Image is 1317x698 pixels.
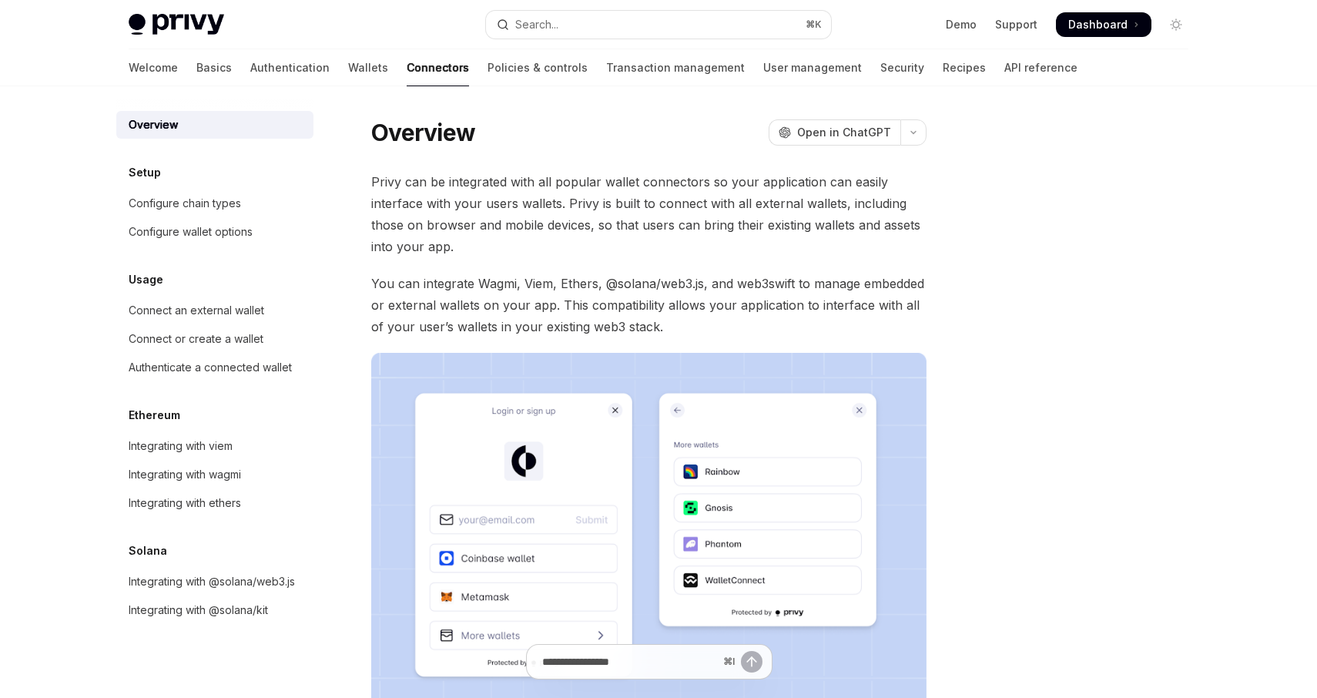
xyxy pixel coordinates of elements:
[797,125,891,140] span: Open in ChatGPT
[1068,17,1128,32] span: Dashboard
[407,49,469,86] a: Connectors
[763,49,862,86] a: User management
[943,49,986,86] a: Recipes
[1004,49,1077,86] a: API reference
[769,119,900,146] button: Open in ChatGPT
[129,406,180,425] h5: Ethereum
[129,301,264,320] div: Connect an external wallet
[946,17,977,32] a: Demo
[129,49,178,86] a: Welcome
[116,596,313,624] a: Integrating with @solana/kit
[129,601,268,619] div: Integrating with @solana/kit
[129,330,263,348] div: Connect or create a wallet
[995,17,1037,32] a: Support
[116,190,313,217] a: Configure chain types
[542,645,717,679] input: Ask a question...
[1056,12,1151,37] a: Dashboard
[116,218,313,246] a: Configure wallet options
[880,49,924,86] a: Security
[129,270,163,289] h5: Usage
[116,111,313,139] a: Overview
[129,572,295,591] div: Integrating with @solana/web3.js
[129,465,241,484] div: Integrating with wagmi
[129,358,292,377] div: Authenticate a connected wallet
[741,651,762,673] button: Send message
[371,119,475,146] h1: Overview
[116,489,313,517] a: Integrating with ethers
[116,297,313,324] a: Connect an external wallet
[129,437,233,455] div: Integrating with viem
[129,14,224,35] img: light logo
[606,49,745,86] a: Transaction management
[116,568,313,596] a: Integrating with @solana/web3.js
[129,494,241,512] div: Integrating with ethers
[129,542,167,560] h5: Solana
[116,354,313,381] a: Authenticate a connected wallet
[806,18,822,31] span: ⌘ K
[1164,12,1188,37] button: Toggle dark mode
[129,223,253,241] div: Configure wallet options
[116,461,313,488] a: Integrating with wagmi
[371,171,927,257] span: Privy can be integrated with all popular wallet connectors so your application can easily interfa...
[515,15,558,34] div: Search...
[348,49,388,86] a: Wallets
[488,49,588,86] a: Policies & controls
[116,325,313,353] a: Connect or create a wallet
[116,432,313,460] a: Integrating with viem
[250,49,330,86] a: Authentication
[129,163,161,182] h5: Setup
[196,49,232,86] a: Basics
[129,194,241,213] div: Configure chain types
[129,116,178,134] div: Overview
[486,11,831,39] button: Open search
[371,273,927,337] span: You can integrate Wagmi, Viem, Ethers, @solana/web3.js, and web3swift to manage embedded or exter...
